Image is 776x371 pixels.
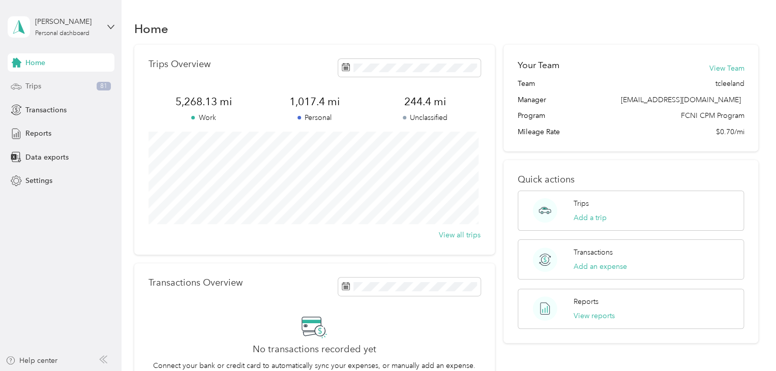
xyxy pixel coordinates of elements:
span: Team [518,78,535,89]
div: Personal dashboard [35,30,89,37]
h2: No transactions recorded yet [253,344,376,355]
span: Manager [518,95,546,105]
p: Work [148,112,259,123]
span: $0.70/mi [715,127,744,137]
span: 5,268.13 mi [148,95,259,109]
p: Trips [574,198,589,209]
p: Transactions [574,247,613,258]
button: Add an expense [574,261,627,272]
span: 1,017.4 mi [259,95,370,109]
span: 244.4 mi [370,95,481,109]
button: Add a trip [574,212,607,223]
p: Transactions Overview [148,277,243,288]
button: Help center [6,355,57,366]
p: Quick actions [518,174,744,185]
span: tcleeland [715,78,744,89]
span: Reports [25,128,51,139]
span: [EMAIL_ADDRESS][DOMAIN_NAME] [620,96,740,104]
span: Trips [25,81,41,91]
span: 81 [97,82,111,91]
iframe: Everlance-gr Chat Button Frame [719,314,776,371]
span: Mileage Rate [518,127,560,137]
button: View all trips [439,230,481,240]
span: Settings [25,175,52,186]
span: FCNI CPM Program [680,110,744,121]
div: [PERSON_NAME] [35,16,99,27]
p: Reports [574,296,599,307]
span: Home [25,57,45,68]
h2: Your Team [518,59,559,72]
button: View reports [574,311,615,321]
h1: Home [134,23,168,34]
button: View Team [709,63,744,74]
span: Transactions [25,105,67,115]
span: Program [518,110,545,121]
p: Personal [259,112,370,123]
span: Data exports [25,152,69,163]
p: Trips Overview [148,59,211,70]
p: Unclassified [370,112,481,123]
p: Connect your bank or credit card to automatically sync your expenses, or manually add an expense. [153,360,475,371]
